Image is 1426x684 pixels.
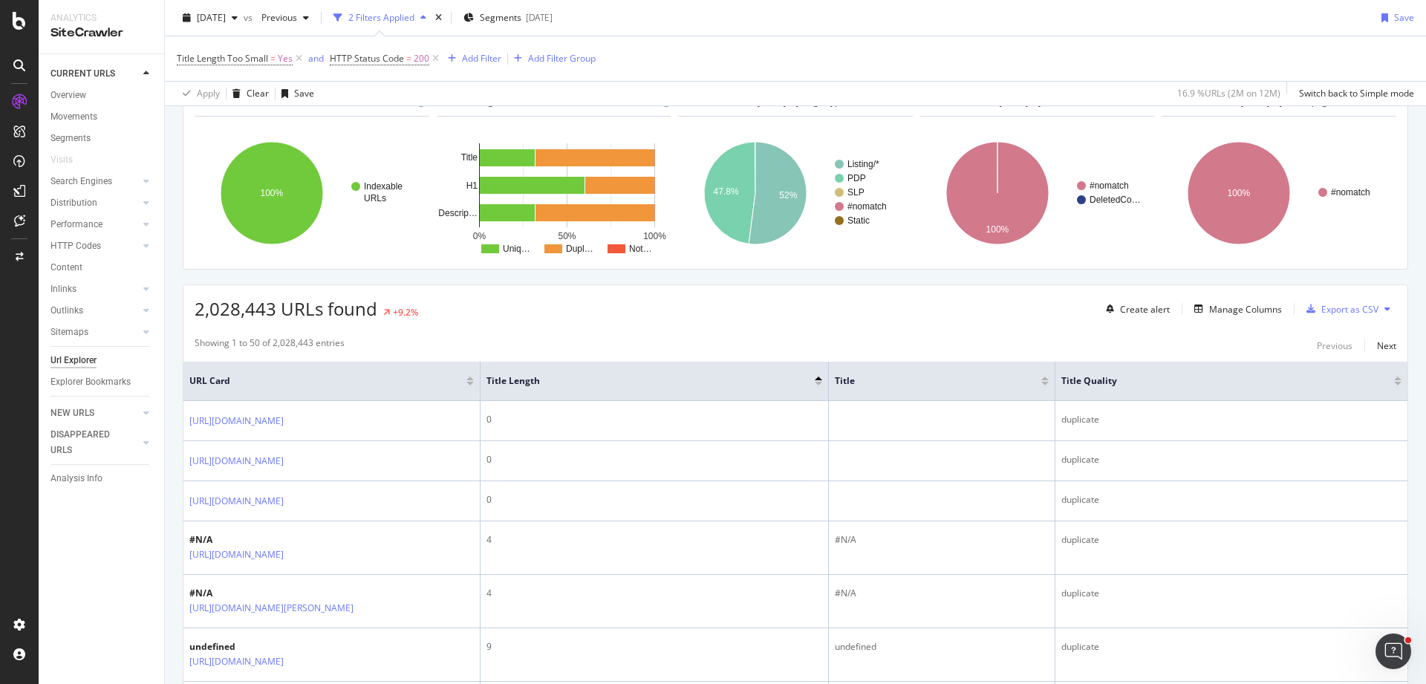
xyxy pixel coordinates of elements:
div: NEW URLS [51,405,94,421]
div: Clear [247,87,269,100]
a: Segments [51,131,154,146]
div: Manage Columns [1209,303,1282,316]
div: Visits [51,152,73,168]
div: duplicate [1061,640,1401,654]
div: DISAPPEARED URLS [51,427,126,458]
a: Url Explorer [51,353,154,368]
div: #N/A [835,587,1049,600]
div: +9.2% [393,306,418,319]
a: DISAPPEARED URLS [51,427,139,458]
span: Yes [278,48,293,69]
svg: A chart. [678,128,913,258]
button: [DATE] [177,6,244,30]
text: 47.8% [714,186,739,197]
a: Outlinks [51,303,139,319]
div: Explorer Bookmarks [51,374,131,390]
a: Analysis Info [51,471,154,486]
a: Distribution [51,195,139,211]
a: Explorer Bookmarks [51,374,154,390]
text: 50% [558,231,576,241]
text: Title [460,152,478,163]
button: Previous [255,6,315,30]
text: Static [847,215,870,226]
button: Add Filter [442,50,501,68]
div: Create alert [1120,303,1170,316]
svg: A chart. [437,128,671,258]
span: Title Quality [1061,374,1372,388]
span: = [270,52,276,65]
text: 100% [1228,188,1251,198]
div: Segments [51,131,91,146]
button: Apply [177,82,220,105]
a: HTTP Codes [51,238,139,254]
button: Add Filter Group [508,50,596,68]
text: 0% [472,231,486,241]
span: Title Length Too Small [177,52,268,65]
a: NEW URLS [51,405,139,421]
div: Export as CSV [1321,303,1378,316]
div: Sitemaps [51,325,88,340]
text: H1 [466,180,478,191]
span: URLs Crawled By Botify By page_types [692,95,850,108]
div: Switch back to Simple mode [1299,87,1414,100]
a: [URL][DOMAIN_NAME][PERSON_NAME] [189,601,354,616]
div: duplicate [1061,493,1401,507]
div: 9 [486,640,822,654]
text: 100% [986,224,1009,235]
span: Indexable / Non-Indexable URLs distribution [209,95,390,108]
text: #nomatch [1090,180,1129,191]
div: Add Filter [462,52,501,65]
div: 0 [486,493,822,507]
text: SLP [847,187,865,198]
span: vs [244,11,255,24]
text: 100% [643,231,666,241]
text: Descrip… [438,208,478,218]
button: Previous [1317,336,1352,354]
span: Previous [255,11,297,24]
a: [URL][DOMAIN_NAME] [189,494,284,509]
svg: A chart. [195,128,429,258]
text: #nomatch [1331,187,1370,198]
div: duplicate [1061,413,1401,426]
span: HTML Tags Performance for Indexable URLs [451,95,635,108]
text: URLs [364,193,386,203]
div: Showing 1 to 50 of 2,028,443 entries [195,336,345,354]
a: Inlinks [51,281,139,297]
span: URLs Crawled By Botify By deletedcontent [934,95,1109,108]
text: #nomatch [847,201,887,212]
div: Outlinks [51,303,83,319]
button: Manage Columns [1188,300,1282,318]
svg: A chart. [1162,128,1396,258]
div: Save [294,87,314,100]
div: #N/A [835,533,1049,547]
div: Search Engines [51,174,112,189]
a: [URL][DOMAIN_NAME] [189,414,284,429]
div: times [432,10,445,25]
a: CURRENT URLS [51,66,139,82]
a: Search Engines [51,174,139,189]
div: Performance [51,217,102,232]
a: Overview [51,88,154,103]
button: Save [1375,6,1414,30]
a: Content [51,260,154,276]
button: Next [1377,336,1396,354]
iframe: Intercom live chat [1375,633,1411,669]
div: [DATE] [526,11,553,24]
span: = [406,52,411,65]
div: CURRENT URLS [51,66,115,82]
div: Save [1394,11,1414,24]
button: Create alert [1100,297,1170,321]
div: undefined [189,640,348,654]
button: Clear [227,82,269,105]
text: Indexable [364,181,403,192]
text: DeletedCo… [1090,195,1141,205]
svg: A chart. [920,128,1155,258]
div: 0 [486,413,822,426]
div: Url Explorer [51,353,97,368]
span: URLs Crawled By Botify By homepagebutiklinks [1176,95,1371,108]
div: Add Filter Group [528,52,596,65]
